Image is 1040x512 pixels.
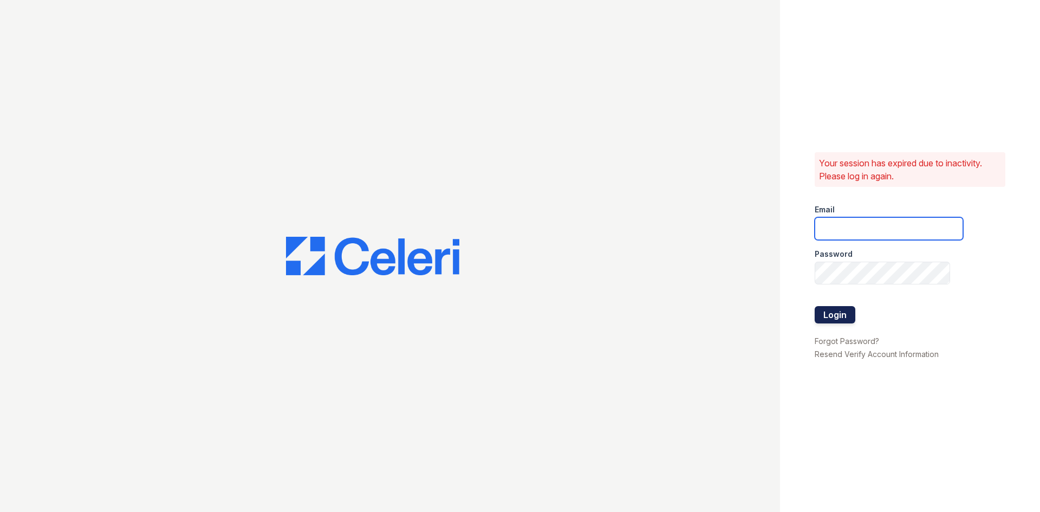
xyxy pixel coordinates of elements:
[815,349,939,359] a: Resend Verify Account Information
[815,336,879,346] a: Forgot Password?
[815,306,855,323] button: Login
[819,157,1001,183] p: Your session has expired due to inactivity. Please log in again.
[815,249,853,260] label: Password
[815,204,835,215] label: Email
[286,237,459,276] img: CE_Logo_Blue-a8612792a0a2168367f1c8372b55b34899dd931a85d93a1a3d3e32e68fde9ad4.png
